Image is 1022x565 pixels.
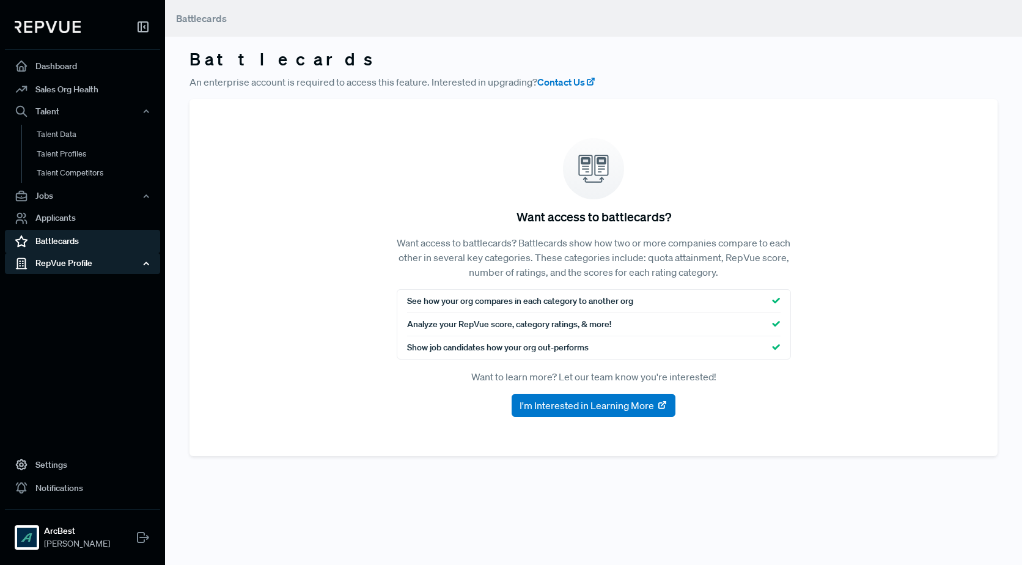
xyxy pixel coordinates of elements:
span: Battlecards [176,12,227,24]
a: Applicants [5,207,160,230]
strong: ArcBest [44,525,110,537]
button: RepVue Profile [5,253,160,274]
p: An enterprise account is required to access this feature. Interested in upgrading? [189,75,998,89]
span: I'm Interested in Learning More [520,398,654,413]
button: I'm Interested in Learning More [512,394,675,417]
img: ArcBest [17,528,37,547]
a: Talent Competitors [21,163,177,183]
a: Talent Data [21,125,177,144]
span: Analyze your RepVue score, category ratings, & more! [407,318,611,331]
h3: Battlecards [189,49,998,70]
a: Dashboard [5,54,160,78]
button: Jobs [5,186,160,207]
a: Sales Org Health [5,78,160,101]
h5: Want access to battlecards? [517,209,671,224]
button: Talent [5,101,160,122]
span: See how your org compares in each category to another org [407,295,633,308]
span: [PERSON_NAME] [44,537,110,550]
p: Want to learn more? Let our team know you're interested! [397,369,791,384]
a: Talent Profiles [21,144,177,164]
span: Show job candidates how your org out-performs [407,341,589,354]
a: Settings [5,453,160,476]
img: RepVue [15,21,81,33]
p: Want access to battlecards? Battlecards show how two or more companies compare to each other in s... [397,235,791,279]
a: Notifications [5,476,160,500]
a: Battlecards [5,230,160,253]
a: ArcBestArcBest[PERSON_NAME] [5,509,160,555]
a: Contact Us [537,75,596,89]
